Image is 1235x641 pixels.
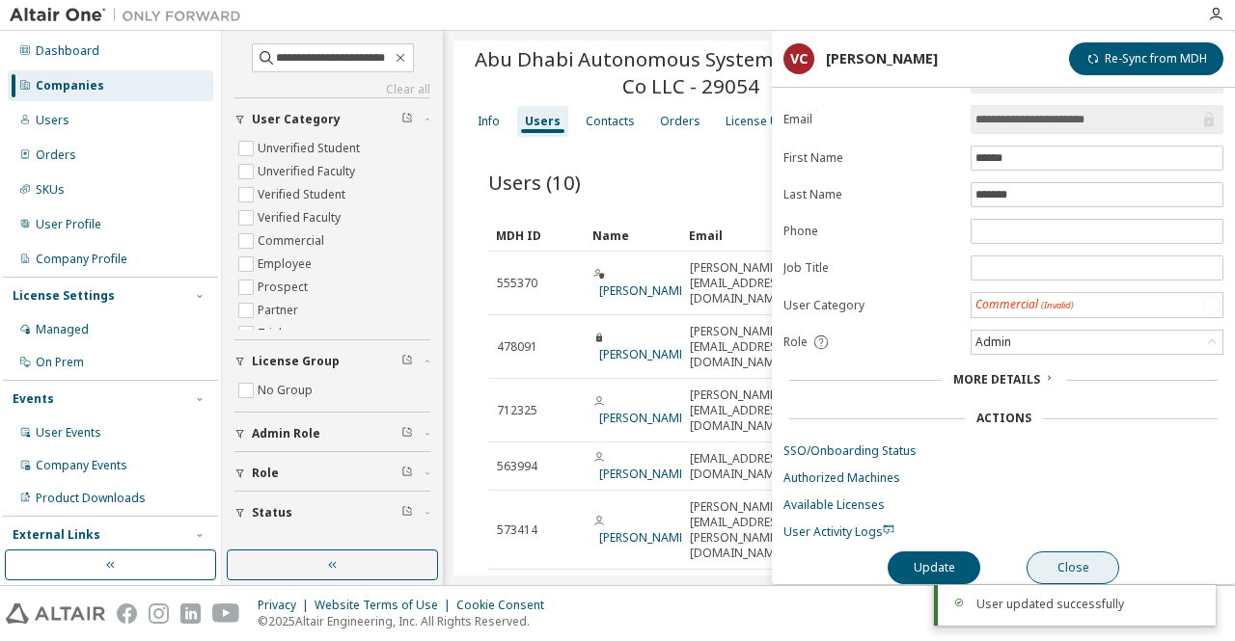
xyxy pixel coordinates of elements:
[36,113,69,128] div: Users
[783,187,959,202] label: Last Name
[599,466,689,482] a: [PERSON_NAME]
[234,452,430,494] button: Role
[690,387,787,434] span: [PERSON_NAME][EMAIL_ADDRESS][DOMAIN_NAME]
[783,43,814,74] div: VC
[234,340,430,383] button: License Group
[258,183,349,206] label: Verified Student
[783,443,1223,459] a: SSO/Onboarding Status
[36,147,76,163] div: Orders
[234,98,430,141] button: User Category
[478,114,500,129] div: Info
[525,114,561,129] div: Users
[401,505,413,521] span: Clear filter
[690,324,787,370] span: [PERSON_NAME][EMAIL_ADDRESS][DOMAIN_NAME]
[783,523,894,540] span: User Activity Logs
[783,260,959,276] label: Job Title
[660,114,700,129] div: Orders
[690,451,787,482] span: [EMAIL_ADDRESS][DOMAIN_NAME]
[1041,299,1074,311] span: (Invalid)
[888,551,980,584] button: Update
[258,137,364,160] label: Unverified Student
[36,322,89,337] div: Managed
[258,229,328,253] label: Commercial
[13,527,100,543] div: External Links
[315,598,456,613] div: Website Terms of Use
[258,253,316,276] label: Employee
[496,220,577,251] div: MDH ID
[252,354,340,369] span: License Group
[973,332,1014,353] div: Admin
[976,597,1200,612] div: User updated successfully
[599,529,689,546] a: [PERSON_NAME]
[456,598,556,613] div: Cookie Consent
[36,458,127,473] div: Company Events
[783,497,1223,513] a: Available Licenses
[10,6,251,25] img: Altair One
[465,45,918,99] span: Abu Dhabi Autonomous Systems Investments Co LLC - 29054
[783,334,808,350] span: Role
[36,491,146,506] div: Product Downloads
[726,114,807,129] div: License Usage
[401,426,413,441] span: Clear filter
[36,355,84,370] div: On Prem
[117,603,137,624] img: facebook.svg
[497,459,537,474] span: 563994
[488,169,581,196] span: Users (10)
[258,379,316,402] label: No Group
[36,78,104,93] div: Companies
[36,425,101,441] div: User Events
[6,603,105,624] img: altair_logo.svg
[258,598,315,613] div: Privacy
[586,114,635,129] div: Contacts
[36,217,101,232] div: User Profile
[180,603,201,624] img: linkedin.svg
[401,112,413,127] span: Clear filter
[690,499,787,561] span: [PERSON_NAME][EMAIL_ADDRESS][PERSON_NAME][DOMAIN_NAME]
[1069,42,1223,75] button: Re-Sync from MDH
[976,411,1031,426] div: Actions
[497,522,537,538] span: 573414
[783,298,959,313] label: User Category
[149,603,169,624] img: instagram.svg
[13,288,115,304] div: License Settings
[599,346,689,362] a: [PERSON_NAME]
[258,206,344,229] label: Verified Faculty
[826,51,938,67] div: [PERSON_NAME]
[258,613,556,629] p: © 2025 Altair Engineering, Inc. All Rights Reserved.
[497,403,537,418] span: 712325
[972,331,1222,354] div: Admin
[599,282,689,299] a: [PERSON_NAME]
[234,413,430,455] button: Admin Role
[252,466,279,481] span: Role
[252,426,320,441] span: Admin Role
[13,391,54,407] div: Events
[252,505,292,521] span: Status
[599,410,689,426] a: [PERSON_NAME]
[975,297,1074,313] div: Commercial
[234,492,430,534] button: Status
[783,150,959,166] label: First Name
[252,112,341,127] span: User Category
[690,260,787,307] span: [PERSON_NAME][EMAIL_ADDRESS][DOMAIN_NAME]
[783,224,959,239] label: Phone
[258,276,312,299] label: Prospect
[401,354,413,369] span: Clear filter
[36,43,99,59] div: Dashboard
[689,220,770,251] div: Email
[258,299,302,322] label: Partner
[401,466,413,481] span: Clear filter
[1027,551,1119,584] button: Close
[953,371,1040,387] span: More Details
[592,220,673,251] div: Name
[258,160,359,183] label: Unverified Faculty
[36,252,127,267] div: Company Profile
[36,182,65,198] div: SKUs
[972,293,1222,317] div: Commercial (Invalid)
[497,276,537,291] span: 555370
[212,603,240,624] img: youtube.svg
[783,470,1223,486] a: Authorized Machines
[234,82,430,97] a: Clear all
[783,112,959,127] label: Email
[497,339,537,355] span: 478091
[258,322,286,345] label: Trial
